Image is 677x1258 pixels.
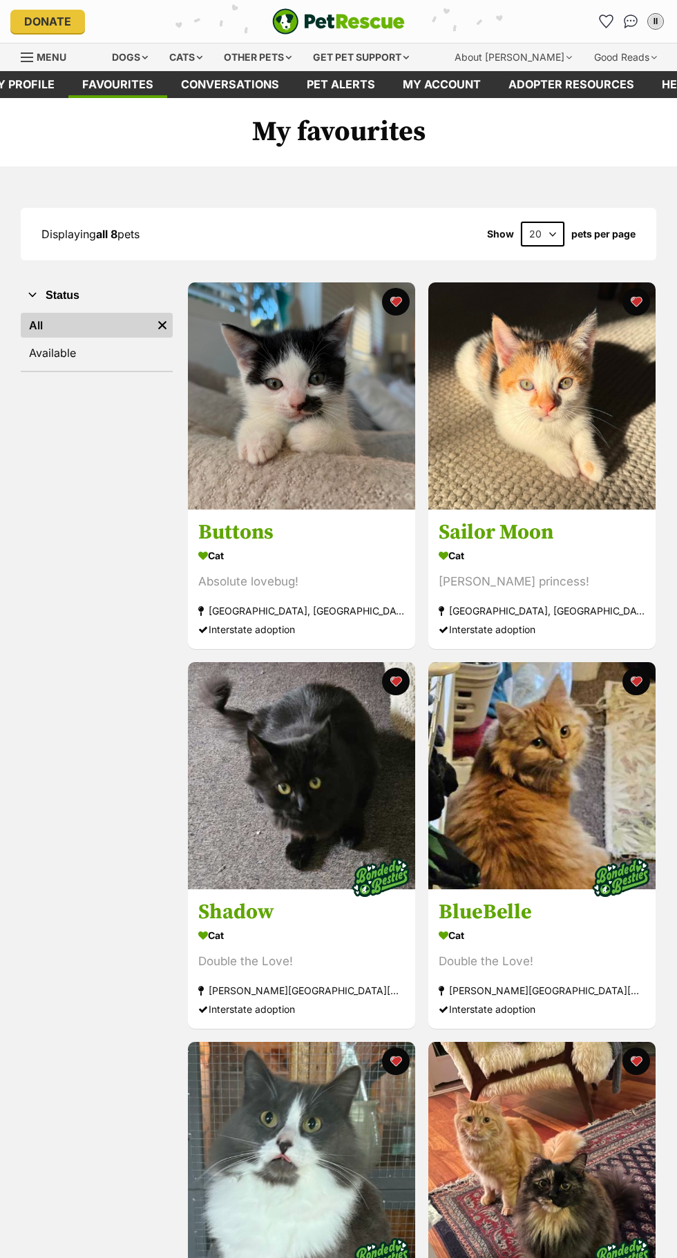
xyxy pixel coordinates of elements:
[622,288,649,316] button: favourite
[198,1000,405,1018] div: Interstate adoption
[198,899,405,925] h3: Shadow
[303,43,419,71] div: Get pet support
[188,282,415,510] img: Buttons
[293,71,389,98] a: Pet alerts
[198,519,405,545] h3: Buttons
[68,71,167,98] a: Favourites
[382,288,410,316] button: favourite
[428,282,656,510] img: Sailor Moon
[152,313,173,338] a: Remove filter
[21,43,76,68] a: Menu
[645,10,667,32] button: My account
[10,10,85,33] a: Donate
[198,981,405,1000] div: [PERSON_NAME][GEOGRAPHIC_DATA][PERSON_NAME], [GEOGRAPHIC_DATA]
[439,952,645,971] div: Double the Love!
[214,43,301,71] div: Other pets
[439,545,645,565] div: Cat
[37,51,66,63] span: Menu
[198,572,405,591] div: Absolute lovebug!
[439,1000,645,1018] div: Interstate adoption
[428,662,656,889] img: BlueBelle
[167,71,293,98] a: conversations
[272,8,405,35] img: logo-e224e6f780fb5917bec1dbf3a21bbac754714ae5b6737aabdf751b685950b380.svg
[439,572,645,591] div: [PERSON_NAME] princess!
[21,287,173,304] button: Status
[439,620,645,639] div: Interstate adoption
[586,843,655,912] img: bonded besties
[439,925,645,945] div: Cat
[272,8,405,35] a: PetRescue
[198,925,405,945] div: Cat
[346,843,415,912] img: bonded besties
[624,14,638,28] img: chat-41dd97257d64d25036548639549fe6c8038ab92f7586957e7f3b1b290dea8141.svg
[620,10,642,32] a: Conversations
[389,71,495,98] a: My account
[382,1047,410,1075] button: favourite
[622,668,649,695] button: favourite
[495,71,648,98] a: Adopter resources
[428,509,656,649] a: Sailor Moon Cat [PERSON_NAME] princess! [GEOGRAPHIC_DATA], [GEOGRAPHIC_DATA] Interstate adoption ...
[21,313,152,338] a: All
[96,227,117,241] strong: all 8
[188,662,415,889] img: Shadow
[595,10,617,32] a: Favourites
[439,981,645,1000] div: [PERSON_NAME][GEOGRAPHIC_DATA][PERSON_NAME], [GEOGRAPHIC_DATA]
[649,14,662,28] div: ll
[571,229,636,240] label: pets per page
[21,310,173,371] div: Status
[102,43,158,71] div: Dogs
[445,43,582,71] div: About [PERSON_NAME]
[198,601,405,620] div: [GEOGRAPHIC_DATA], [GEOGRAPHIC_DATA]
[439,601,645,620] div: [GEOGRAPHIC_DATA], [GEOGRAPHIC_DATA]
[198,620,405,639] div: Interstate adoption
[584,43,667,71] div: Good Reads
[198,952,405,971] div: Double the Love!
[439,899,645,925] h3: BlueBelle
[188,509,415,649] a: Buttons Cat Absolute lovebug! [GEOGRAPHIC_DATA], [GEOGRAPHIC_DATA] Interstate adoption favourite
[595,10,667,32] ul: Account quick links
[41,227,140,241] span: Displaying pets
[198,545,405,565] div: Cat
[487,229,514,240] span: Show
[622,1047,649,1075] button: favourite
[382,668,410,695] button: favourite
[188,889,415,1029] a: Shadow Cat Double the Love! [PERSON_NAME][GEOGRAPHIC_DATA][PERSON_NAME], [GEOGRAPHIC_DATA] Inters...
[428,889,656,1029] a: BlueBelle Cat Double the Love! [PERSON_NAME][GEOGRAPHIC_DATA][PERSON_NAME], [GEOGRAPHIC_DATA] Int...
[21,340,173,365] a: Available
[439,519,645,545] h3: Sailor Moon
[160,43,212,71] div: Cats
